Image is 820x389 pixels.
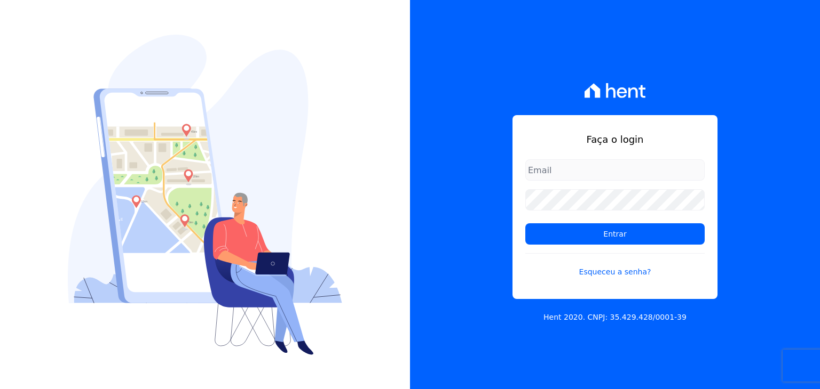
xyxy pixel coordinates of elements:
[525,253,705,278] a: Esqueceu a senha?
[525,132,705,147] h1: Faça o login
[543,312,687,323] p: Hent 2020. CNPJ: 35.429.428/0001-39
[68,35,342,355] img: Login
[525,159,705,181] input: Email
[525,223,705,245] input: Entrar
